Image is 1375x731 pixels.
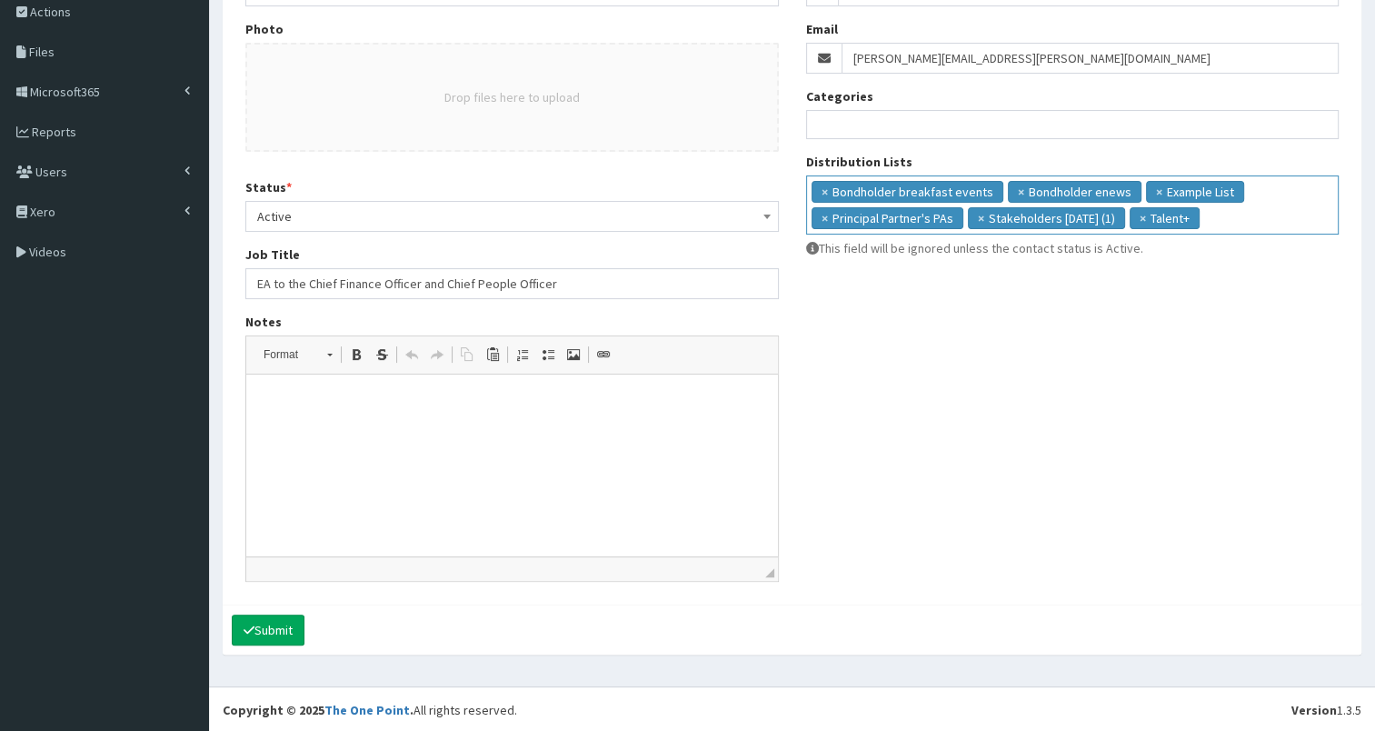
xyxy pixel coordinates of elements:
[765,568,774,577] span: Drag to resize
[254,343,318,366] span: Format
[30,204,55,220] span: Xero
[223,702,413,718] strong: Copyright © 2025 .
[246,375,778,556] iframe: Rich Text Editor, notes
[968,207,1125,229] li: Stakeholders May 2023 (1)
[245,313,282,331] label: Notes
[1291,701,1361,719] div: 1.3.5
[806,87,873,105] label: Categories
[806,20,838,38] label: Email
[29,244,66,260] span: Videos
[591,343,616,366] a: Link (Ctrl+L)
[245,245,300,264] label: Job Title
[444,88,580,106] button: Drop files here to upload
[510,343,535,366] a: Insert/Remove Numbered List
[30,84,100,100] span: Microsoft365
[245,178,292,196] label: Status
[245,201,779,232] span: Active
[1140,209,1146,227] span: ×
[254,342,342,367] a: Format
[1008,181,1141,203] li: Bondholder enews
[1146,181,1244,203] li: Example List
[812,207,963,229] li: Principal Partner's PAs
[1156,183,1162,201] span: ×
[822,183,828,201] span: ×
[1130,207,1200,229] li: Talent+
[35,164,67,180] span: Users
[822,209,828,227] span: ×
[812,181,1003,203] li: Bondholder breakfast events
[369,343,394,366] a: Strike Through
[30,4,71,20] span: Actions
[324,702,410,718] a: The One Point
[424,343,450,366] a: Redo (Ctrl+Y)
[535,343,561,366] a: Insert/Remove Bulleted List
[245,20,284,38] label: Photo
[1291,702,1337,718] b: Version
[480,343,505,366] a: Paste (Ctrl+V)
[561,343,586,366] a: Image
[978,209,984,227] span: ×
[454,343,480,366] a: Copy (Ctrl+C)
[399,343,424,366] a: Undo (Ctrl+Z)
[29,44,55,60] span: Files
[344,343,369,366] a: Bold (Ctrl+B)
[232,615,304,646] button: Submit
[257,204,767,229] span: Active
[806,239,1340,257] p: This field will be ignored unless the contact status is Active.
[1018,183,1024,201] span: ×
[806,153,912,171] label: Distribution Lists
[32,124,76,140] span: Reports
